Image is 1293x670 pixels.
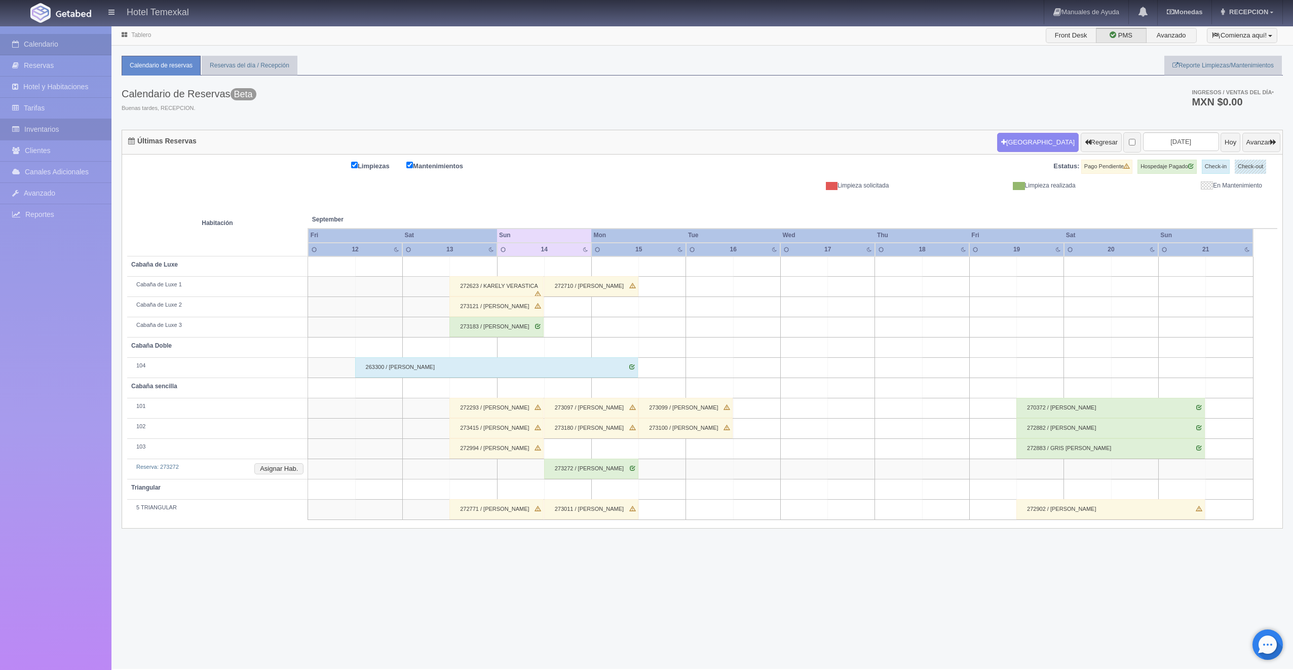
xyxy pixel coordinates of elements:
[351,160,405,171] label: Limpiezas
[56,10,91,17] img: Getabed
[1137,160,1197,174] label: Hospedaje Pagado
[131,362,303,370] div: 104
[131,484,161,491] b: Triangular
[131,423,303,431] div: 102
[254,463,303,474] button: Asignar Hab.
[131,402,303,411] div: 101
[136,464,179,470] a: Reserva: 273272
[131,504,303,512] div: 5 TRIANGULAR
[312,215,493,224] span: September
[969,229,1063,242] th: Fri
[1221,133,1240,152] button: Hoy
[449,418,544,438] div: 273415 / [PERSON_NAME]
[1096,28,1147,43] label: PMS
[544,418,638,438] div: 273180 / [PERSON_NAME]
[624,245,654,254] div: 15
[1192,97,1274,107] h3: MXN $0.00
[813,245,843,254] div: 17
[122,104,256,113] span: Buenas tardes, RECEPCION.
[202,56,297,76] a: Reservas del día / Recepción
[131,31,151,39] a: Tablero
[127,5,189,18] h4: Hotel Temexkal
[1192,89,1274,95] span: Ingresos / Ventas del día
[449,438,544,459] div: 272994 / [PERSON_NAME]
[30,3,51,23] img: Getabed
[131,261,178,268] b: Cabaña de Luxe
[997,133,1079,152] button: [GEOGRAPHIC_DATA]
[449,398,544,418] div: 272293 / [PERSON_NAME]
[896,181,1083,190] div: Limpieza realizada
[1158,229,1253,242] th: Sun
[1167,8,1202,16] b: Monedas
[131,301,303,309] div: Cabaña de Luxe 2
[544,499,638,519] div: 273011 / [PERSON_NAME]
[355,357,638,378] div: 263300 / [PERSON_NAME]
[638,418,733,438] div: 273100 / [PERSON_NAME]
[1081,133,1122,152] button: Regresar
[1016,418,1205,438] div: 272882 / [PERSON_NAME]
[1064,229,1158,242] th: Sat
[497,229,591,242] th: Sun
[449,499,544,519] div: 272771 / [PERSON_NAME]
[449,276,544,296] div: 272623 / KARELY VERASTICA
[544,276,638,296] div: 272710 / [PERSON_NAME]
[131,321,303,329] div: Cabaña de Luxe 3
[131,342,172,349] b: Cabaña Doble
[351,162,358,168] input: Limpiezas
[202,219,233,227] strong: Habitación
[1235,160,1266,174] label: Check-out
[435,245,465,254] div: 13
[591,229,686,242] th: Mon
[402,229,497,242] th: Sat
[1191,245,1221,254] div: 21
[529,245,559,254] div: 14
[340,245,370,254] div: 12
[122,88,256,99] h3: Calendario de Reservas
[122,56,201,76] a: Calendario de reservas
[1016,398,1205,418] div: 270372 / [PERSON_NAME]
[1227,8,1268,16] span: RECEPCION
[449,296,544,317] div: 273121 / [PERSON_NAME]
[128,137,197,145] h4: Últimas Reservas
[1083,181,1270,190] div: En Mantenimiento
[131,443,303,451] div: 103
[544,459,638,479] div: 273272 / [PERSON_NAME]
[406,160,478,171] label: Mantenimientos
[1081,160,1132,174] label: Pago Pendiente
[907,245,937,254] div: 18
[1096,245,1126,254] div: 20
[638,398,733,418] div: 273099 / [PERSON_NAME]
[131,383,177,390] b: Cabaña sencilla
[718,245,748,254] div: 16
[1202,160,1230,174] label: Check-in
[406,162,413,168] input: Mantenimientos
[449,317,544,337] div: 273183 / [PERSON_NAME]
[686,229,780,242] th: Tue
[1146,28,1197,43] label: Avanzado
[710,181,896,190] div: Limpieza solicitada
[308,229,403,242] th: Fri
[1242,133,1280,152] button: Avanzar
[875,229,969,242] th: Thu
[1002,245,1032,254] div: 19
[780,229,874,242] th: Wed
[231,88,256,100] span: Beta
[1164,56,1282,76] a: Reporte Limpiezas/Mantenimientos
[1046,28,1096,43] label: Front Desk
[1053,162,1079,171] label: Estatus:
[1207,28,1277,43] button: ¡Comienza aquí!
[544,398,638,418] div: 273097 / [PERSON_NAME]
[1016,499,1205,519] div: 272902 / [PERSON_NAME]
[1016,438,1205,459] div: 272883 / GRIS [PERSON_NAME]
[131,281,303,289] div: Cabaña de Luxe 1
